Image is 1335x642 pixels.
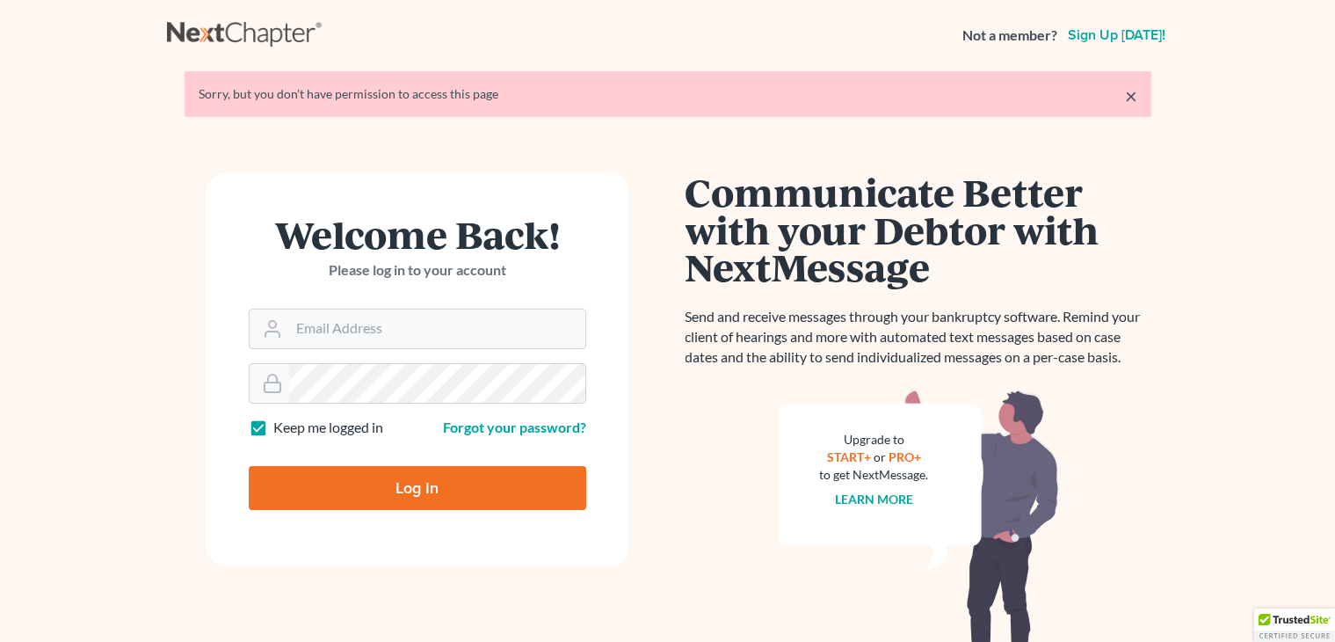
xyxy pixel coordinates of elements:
a: Forgot your password? [443,419,586,435]
div: to get NextMessage. [820,466,929,484]
a: PRO+ [889,449,921,464]
h1: Communicate Better with your Debtor with NextMessage [686,173,1151,286]
div: TrustedSite Certified [1254,609,1335,642]
a: × [1125,85,1137,106]
a: Sign up [DATE]! [1064,28,1169,42]
p: Send and receive messages through your bankruptcy software. Remind your client of hearings and mo... [686,307,1151,368]
input: Email Address [289,310,585,348]
h1: Welcome Back! [249,215,586,253]
p: Please log in to your account [249,260,586,281]
div: Upgrade to [820,431,929,449]
a: START+ [827,449,871,464]
a: Learn more [835,492,913,507]
strong: Not a member? [962,26,1057,46]
span: or [874,449,886,464]
input: Log In [249,466,586,510]
label: Keep me logged in [273,418,383,438]
div: Sorry, but you don't have permission to access this page [199,85,1137,103]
